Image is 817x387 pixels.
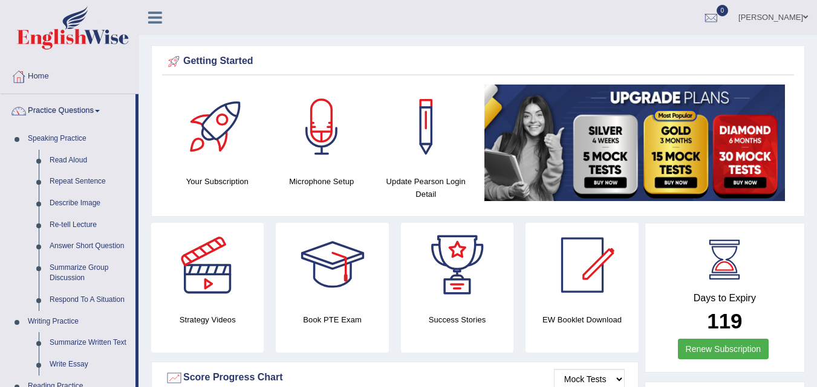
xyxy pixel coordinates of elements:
h4: Success Stories [401,313,513,326]
h4: Book PTE Exam [276,313,388,326]
a: Summarize Written Text [44,332,135,354]
a: Writing Practice [22,311,135,333]
img: small5.jpg [484,85,786,201]
span: 0 [717,5,729,16]
h4: Strategy Videos [151,313,264,326]
h4: Days to Expiry [659,293,791,304]
a: Describe Image [44,193,135,214]
a: Read Aloud [44,150,135,171]
h4: Microphone Setup [276,175,368,188]
h4: Your Subscription [171,175,264,188]
b: 119 [707,309,742,333]
a: Speaking Practice [22,128,135,150]
div: Getting Started [165,53,791,71]
a: Write Essay [44,354,135,376]
a: Practice Questions [1,94,135,124]
div: Score Progress Chart [165,369,625,387]
a: Home [1,60,138,90]
h4: Update Pearson Login Detail [380,175,472,200]
a: Re-tell Lecture [44,214,135,236]
h4: EW Booklet Download [526,313,638,326]
a: Respond To A Situation [44,289,135,311]
a: Answer Short Question [44,235,135,257]
a: Renew Subscription [678,339,769,359]
a: Summarize Group Discussion [44,257,135,289]
a: Repeat Sentence [44,171,135,193]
